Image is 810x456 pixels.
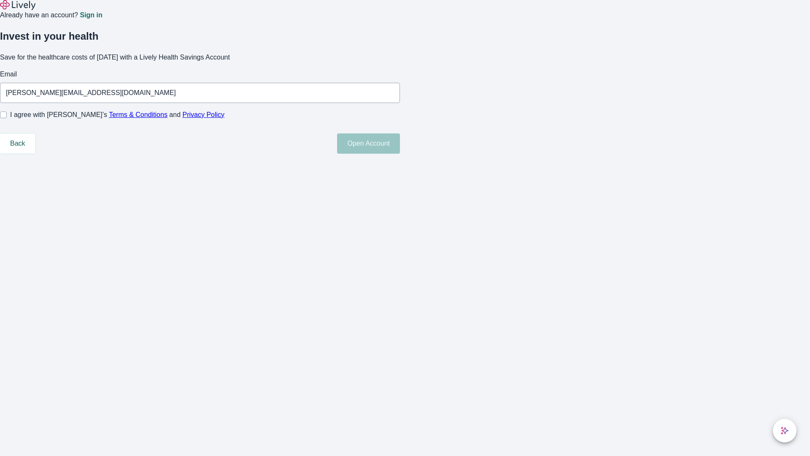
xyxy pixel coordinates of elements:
[183,111,225,118] a: Privacy Policy
[773,419,796,442] button: chat
[80,12,102,19] a: Sign in
[780,426,789,435] svg: Lively AI Assistant
[109,111,167,118] a: Terms & Conditions
[10,110,224,120] span: I agree with [PERSON_NAME]’s and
